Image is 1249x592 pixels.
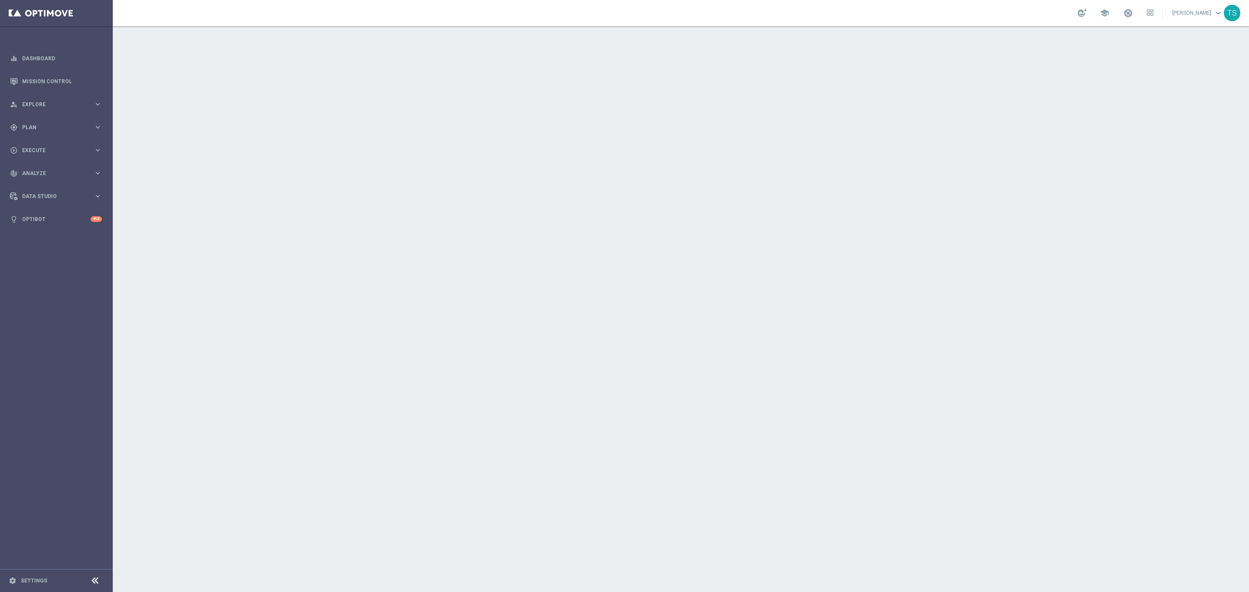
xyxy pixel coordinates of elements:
[10,216,102,223] button: lightbulb Optibot +10
[10,146,18,154] i: play_circle_outline
[94,169,102,177] i: keyboard_arrow_right
[10,192,94,200] div: Data Studio
[10,101,18,108] i: person_search
[10,101,102,108] button: person_search Explore keyboard_arrow_right
[10,193,102,200] button: Data Studio keyboard_arrow_right
[10,47,102,70] div: Dashboard
[21,578,47,583] a: Settings
[22,194,94,199] span: Data Studio
[1100,8,1109,18] span: school
[10,147,102,154] button: play_circle_outline Execute keyboard_arrow_right
[91,216,102,222] div: +10
[10,208,102,231] div: Optibot
[22,102,94,107] span: Explore
[9,577,16,585] i: settings
[94,100,102,108] i: keyboard_arrow_right
[10,215,18,223] i: lightbulb
[10,169,18,177] i: track_changes
[10,101,94,108] div: Explore
[94,192,102,200] i: keyboard_arrow_right
[10,169,94,177] div: Analyze
[22,125,94,130] span: Plan
[10,55,18,62] i: equalizer
[10,124,18,131] i: gps_fixed
[10,124,102,131] button: gps_fixed Plan keyboard_arrow_right
[22,208,91,231] a: Optibot
[22,148,94,153] span: Execute
[10,170,102,177] button: track_changes Analyze keyboard_arrow_right
[1213,8,1223,18] span: keyboard_arrow_down
[10,78,102,85] button: Mission Control
[10,146,94,154] div: Execute
[10,55,102,62] button: equalizer Dashboard
[94,146,102,154] i: keyboard_arrow_right
[10,70,102,93] div: Mission Control
[22,47,102,70] a: Dashboard
[94,123,102,131] i: keyboard_arrow_right
[1224,5,1240,21] div: TS
[10,124,94,131] div: Plan
[22,171,94,176] span: Analyze
[1171,7,1224,20] a: [PERSON_NAME]keyboard_arrow_down
[22,70,102,93] a: Mission Control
